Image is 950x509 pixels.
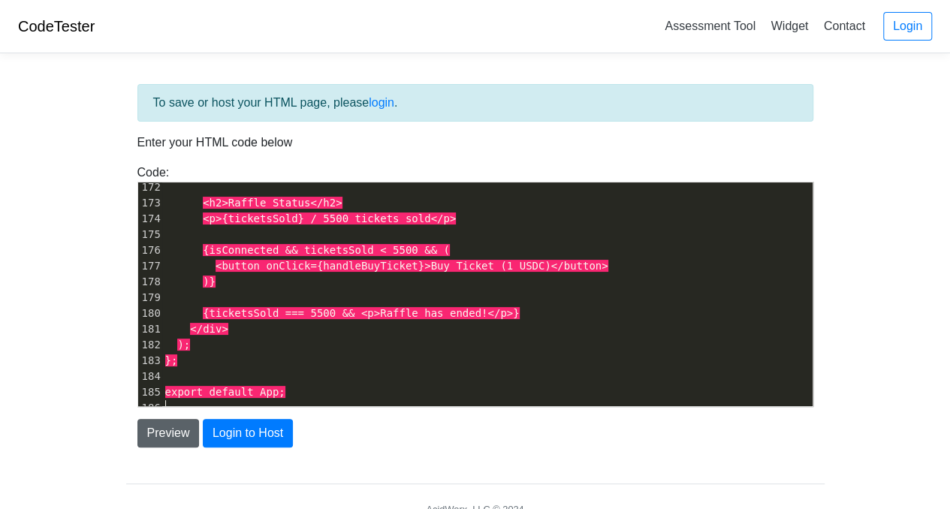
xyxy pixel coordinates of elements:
[659,14,762,38] a: Assessment Tool
[138,227,162,242] div: 175
[138,195,162,211] div: 173
[138,179,162,195] div: 172
[165,354,178,366] span: };
[138,306,162,321] div: 180
[203,197,342,209] span: <h2>Raffle Status</h2>
[883,12,932,41] a: Login
[138,384,162,400] div: 185
[203,276,216,288] span: )}
[203,307,519,319] span: {ticketsSold === 5500 && <p>Raffle has ended!</p>}
[138,369,162,384] div: 184
[765,14,814,38] a: Widget
[203,244,450,256] span: {isConnected && ticketsSold < 5500 && (
[203,419,293,447] button: Login to Host
[138,258,162,274] div: 177
[137,419,200,447] button: Preview
[137,84,813,122] div: To save or host your HTML page, please .
[137,134,813,152] p: Enter your HTML code below
[138,337,162,353] div: 182
[216,260,608,272] span: <button onClick={handleBuyTicket}>Buy Ticket (1 USDC)</button>
[126,164,825,407] div: Code:
[177,339,190,351] span: );
[18,18,95,35] a: CodeTester
[138,274,162,290] div: 178
[138,400,162,416] div: 186
[190,323,228,335] span: </div>
[138,290,162,306] div: 179
[138,353,162,369] div: 183
[138,242,162,258] div: 176
[369,96,394,109] a: login
[818,14,871,38] a: Contact
[165,386,285,398] span: export default App;
[203,212,456,224] span: <p>{ticketsSold} / 5500 tickets sold</p>
[138,211,162,227] div: 174
[138,321,162,337] div: 181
